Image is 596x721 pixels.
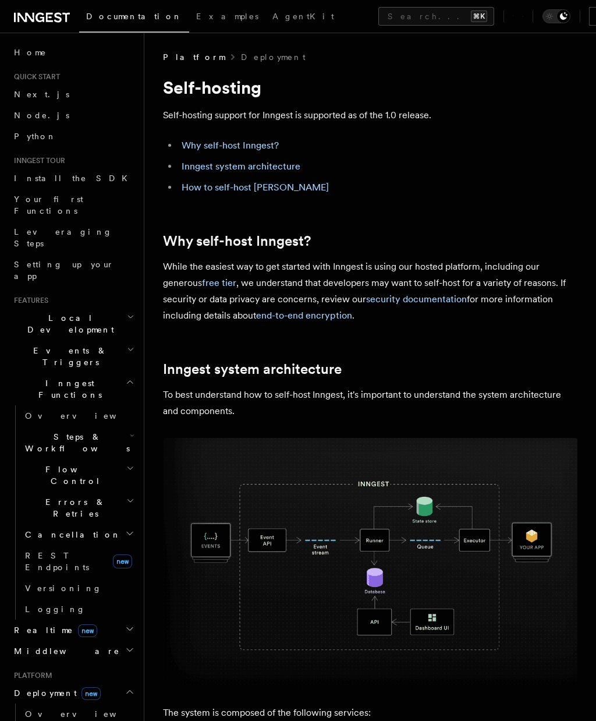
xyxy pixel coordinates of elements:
span: Versioning [25,584,102,593]
span: Setting up your app [14,260,114,281]
p: While the easiest way to get started with Inngest is using our hosted platform, including our gen... [163,259,577,324]
a: Node.js [9,105,137,126]
button: Errors & Retries [20,492,137,524]
h1: Self-hosting [163,77,577,98]
a: Deployment [241,51,306,63]
a: Overview [20,405,137,426]
span: Flow Control [20,464,126,487]
a: Inngest system architecture [163,361,342,377]
span: REST Endpoints [25,551,89,572]
span: Cancellation [20,529,121,540]
a: Logging [20,599,137,620]
div: Inngest Functions [9,405,137,620]
a: Documentation [79,3,189,33]
span: Leveraging Steps [14,227,112,248]
button: Local Development [9,308,137,340]
a: free tier [202,277,236,288]
span: new [113,554,132,568]
span: Local Development [9,312,127,335]
span: Realtime [9,624,97,636]
span: Python [14,132,56,141]
button: Realtimenew [9,620,137,641]
span: Node.js [14,111,69,120]
span: Middleware [9,645,120,657]
a: Your first Functions [9,189,137,221]
button: Cancellation [20,524,137,545]
a: Setting up your app [9,254,137,287]
button: Search...⌘K [378,7,494,26]
a: end-to-end encryption [256,310,352,321]
a: Next.js [9,84,137,105]
span: Deployment [9,687,101,699]
button: Middleware [9,641,137,662]
span: Inngest Functions [9,377,126,401]
p: Self-hosting support for Inngest is supported as of the 1.0 release. [163,107,577,123]
button: Events & Triggers [9,340,137,373]
a: Why self-host Inngest? [163,233,311,249]
a: Why self-host Inngest? [182,140,279,151]
a: Examples [189,3,265,31]
a: Python [9,126,137,147]
img: Inngest system architecture diagram [163,438,577,686]
a: AgentKit [265,3,341,31]
a: Home [9,42,137,63]
span: Install the SDK [14,174,134,183]
a: Install the SDK [9,168,137,189]
a: Versioning [20,578,137,599]
span: Steps & Workflows [20,431,130,454]
span: Quick start [9,72,60,82]
p: The system is composed of the following services: [163,705,577,721]
button: Toggle dark mode [542,9,570,23]
button: Flow Control [20,459,137,492]
span: Examples [196,12,258,21]
span: new [78,624,97,637]
a: Leveraging Steps [9,221,137,254]
button: Deploymentnew [9,683,137,704]
a: Inngest system architecture [182,161,300,172]
span: Logging [25,605,86,614]
span: Platform [9,671,52,680]
span: Events & Triggers [9,345,127,368]
button: Inngest Functions [9,373,137,405]
span: Errors & Retries [20,496,126,519]
button: Steps & Workflows [20,426,137,459]
span: Home [14,47,47,58]
a: security documentation [366,294,467,305]
kbd: ⌘K [471,10,487,22]
span: new [81,687,101,700]
span: Documentation [86,12,182,21]
span: Overview [25,709,145,719]
span: Next.js [14,90,69,99]
p: To best understand how to self-host Inngest, it's important to understand the system architecture... [163,387,577,419]
span: Features [9,296,48,305]
a: REST Endpointsnew [20,545,137,578]
a: How to self-host [PERSON_NAME] [182,182,329,193]
span: Platform [163,51,225,63]
span: AgentKit [272,12,334,21]
span: Your first Functions [14,195,83,215]
span: Overview [25,411,145,420]
span: Inngest tour [9,156,65,165]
